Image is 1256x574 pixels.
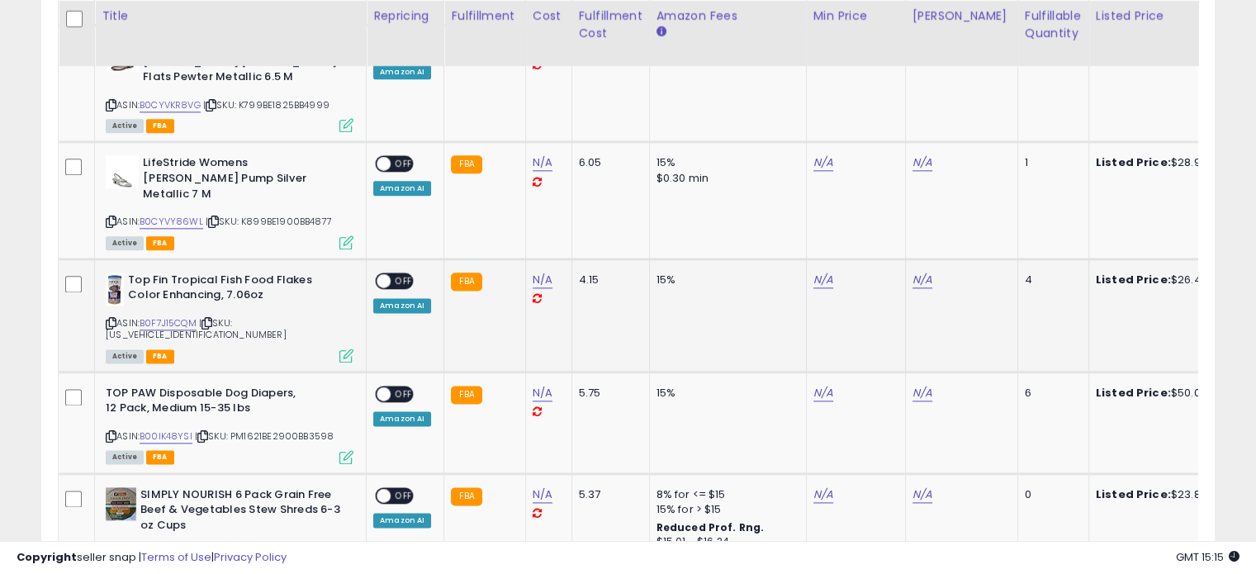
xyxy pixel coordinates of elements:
a: B0CYVKR8VG [140,98,201,112]
div: $0.30 min [656,171,794,186]
div: 0 [1025,487,1076,502]
div: ASIN: [106,273,353,361]
b: Reduced Prof. Rng. [656,520,765,534]
div: Amazon AI [373,411,431,426]
img: 4107L2EcyvL._SL40_.jpg [106,273,124,306]
div: $50.00 [1096,386,1233,401]
span: All listings currently available for purchase on Amazon [106,450,144,464]
span: | SKU: K799BE1825BB4999 [203,98,329,111]
small: FBA [451,386,481,404]
div: 5.75 [579,386,637,401]
a: B0F7J15CQM [140,316,197,330]
img: 31NsLmRPUHL._SL40_.jpg [106,155,139,188]
a: N/A [533,385,552,401]
div: Fulfillment Cost [579,7,642,42]
span: | SKU: PM1621BE2900BB3598 [195,429,334,443]
div: 15% [656,155,794,170]
a: N/A [533,486,552,503]
span: | SKU: [US_VEHICLE_IDENTIFICATION_NUMBER] [106,316,287,341]
a: N/A [912,486,932,503]
div: ASIN: [106,155,353,247]
div: $28.99 [1096,155,1233,170]
a: N/A [813,154,833,171]
div: 15% for > $15 [656,502,794,517]
span: FBA [146,450,174,464]
b: Listed Price: [1096,385,1171,401]
span: FBA [146,236,174,250]
span: 2025-09-8 15:15 GMT [1176,549,1239,565]
div: Amazon AI [373,513,431,528]
span: OFF [391,387,417,401]
span: All listings currently available for purchase on Amazon [106,119,144,133]
span: All listings currently available for purchase on Amazon [106,236,144,250]
div: Listed Price [1096,7,1239,25]
b: Listed Price: [1096,272,1171,287]
div: Amazon AI [373,64,431,79]
div: 6 [1025,386,1076,401]
small: Amazon Fees. [656,25,666,40]
b: TOP PAW Disposable Dog Diapers, 12 Pack, Medium 15-35 lbs [106,386,306,420]
div: Amazon AI [373,298,431,313]
b: Listed Price: [1096,486,1171,502]
a: N/A [533,272,552,288]
div: Amazon AI [373,181,431,196]
div: $23.87 [1096,487,1233,502]
span: OFF [391,157,417,171]
small: FBA [451,487,481,505]
a: N/A [912,385,932,401]
div: 8% for <= $15 [656,487,794,502]
a: B00IK48YSI [140,429,192,444]
div: Cost [533,7,565,25]
a: N/A [813,272,833,288]
div: seller snap | | [17,550,287,566]
div: 4.15 [579,273,637,287]
a: Terms of Use [141,549,211,565]
div: [PERSON_NAME] [912,7,1011,25]
div: Min Price [813,7,898,25]
div: $26.49 [1096,273,1233,287]
div: 5.37 [579,487,637,502]
div: Fulfillment [451,7,518,25]
b: Top Fin Tropical Fish Food Flakes Color Enhancing, 7.06oz [128,273,329,307]
a: N/A [912,154,932,171]
b: Listed Price: [1096,154,1171,170]
a: N/A [813,385,833,401]
span: OFF [391,273,417,287]
b: LifeStride Womens [PERSON_NAME] Pump Silver Metallic 7 M [143,155,344,206]
span: | SKU: K899BE1900BB4877 [206,215,332,228]
a: N/A [912,272,932,288]
a: N/A [813,486,833,503]
a: N/A [533,154,552,171]
div: 15% [656,273,794,287]
div: ASIN: [106,386,353,463]
span: FBA [146,349,174,363]
span: All listings currently available for purchase on Amazon [106,349,144,363]
a: Privacy Policy [214,549,287,565]
div: 1 [1025,155,1076,170]
strong: Copyright [17,549,77,565]
div: 15% [656,386,794,401]
div: Fulfillable Quantity [1025,7,1082,42]
div: ASIN: [106,39,353,130]
div: Repricing [373,7,437,25]
div: Title [102,7,359,25]
span: FBA [146,119,174,133]
div: Amazon Fees [656,7,799,25]
b: SIMPLY NOURISH 6 Pack Grain Free Beef & Vegetables Stew Shreds 6-3 oz Cups [140,487,341,538]
small: FBA [451,273,481,291]
div: 6.05 [579,155,637,170]
span: OFF [391,488,417,502]
a: B0CYVY86WL [140,215,203,229]
div: 4 [1025,273,1076,287]
img: 51VdKyPMUOL._SL40_.jpg [106,487,136,520]
small: FBA [451,155,481,173]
